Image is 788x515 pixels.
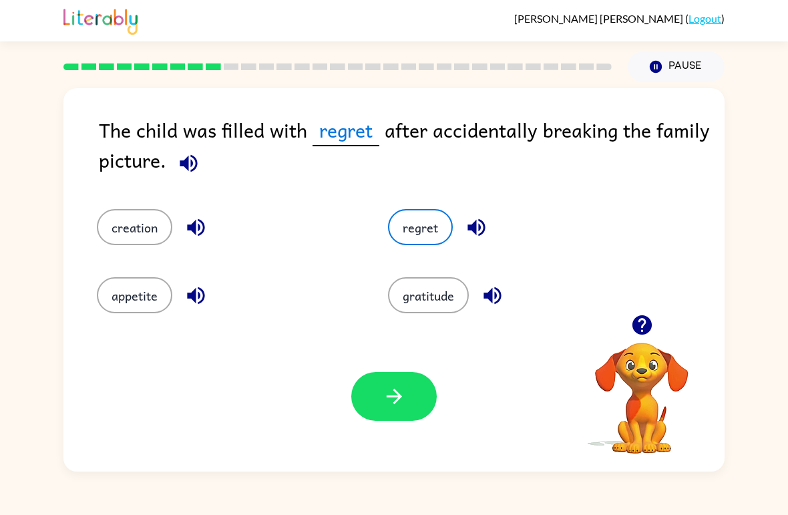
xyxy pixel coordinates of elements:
button: appetite [97,277,172,313]
img: Literably [63,5,138,35]
button: gratitude [388,277,469,313]
div: ( ) [514,12,725,25]
span: regret [313,115,379,146]
button: Pause [628,51,725,82]
button: creation [97,209,172,245]
div: The child was filled with after accidentally breaking the family picture. [99,115,725,182]
a: Logout [688,12,721,25]
video: Your browser must support playing .mp4 files to use Literably. Please try using another browser. [575,322,709,456]
span: [PERSON_NAME] [PERSON_NAME] [514,12,685,25]
button: regret [388,209,453,245]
